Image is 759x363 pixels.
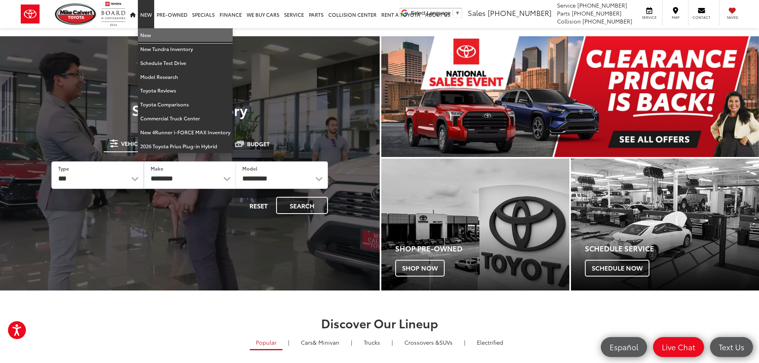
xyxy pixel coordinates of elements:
a: Commercial Truck Center [138,112,233,126]
span: Sales [468,8,486,18]
div: Toyota [381,159,569,290]
span: Parts [557,9,570,17]
h3: Search Inventory [33,102,346,118]
li: | [462,338,467,346]
a: Live Chat [653,337,704,357]
a: 2026 Toyota Prius Plug-in Hybrid [138,139,233,153]
span: Shop Now [395,260,445,277]
span: & Minivan [313,338,339,346]
div: Toyota [571,159,759,290]
span: Contact [692,15,710,20]
label: Type [58,165,69,172]
a: Español [601,337,647,357]
button: Search [276,197,328,214]
span: Service [557,1,576,9]
span: ▼ [455,10,460,16]
a: New [138,28,233,42]
h4: Shop Pre-Owned [395,245,569,253]
span: Saved [724,15,741,20]
label: Model [242,165,257,172]
a: Text Us [710,337,753,357]
a: Toyota Comparisons [138,98,233,112]
li: | [390,338,395,346]
span: [PHONE_NUMBER] [572,9,622,17]
a: Popular [250,336,282,350]
span: Español [606,342,642,352]
a: Schedule Service Schedule Now [571,159,759,290]
span: Budget [247,141,270,147]
span: Map [667,15,684,20]
label: Make [151,165,163,172]
a: Schedule Test Drive [138,56,233,70]
span: Text Us [715,342,748,352]
a: SUVs [398,336,459,349]
span: Collision [557,17,581,25]
a: New Tundra Inventory [138,42,233,56]
span: Vehicle [121,141,144,146]
h2: Discover Our Lineup [99,316,661,330]
a: Toyota Reviews [138,84,233,98]
a: Cars [295,336,345,349]
a: New 4Runner i-FORCE MAX Inventory [138,126,233,139]
li: | [286,338,291,346]
button: Reset [243,197,275,214]
span: Crossovers & [404,338,439,346]
h4: Schedule Service [585,245,759,253]
a: Trucks [358,336,386,349]
span: [PHONE_NUMBER] [488,8,551,18]
span: Service [640,15,658,20]
li: | [349,338,354,346]
span: Live Chat [658,342,699,352]
img: Mike Calvert Toyota [55,3,97,25]
a: Shop Pre-Owned Shop Now [381,159,569,290]
a: Electrified [471,336,509,349]
span: [PHONE_NUMBER] [582,17,632,25]
a: Model Research [138,70,233,84]
span: [PHONE_NUMBER] [577,1,627,9]
span: Schedule Now [585,260,649,277]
